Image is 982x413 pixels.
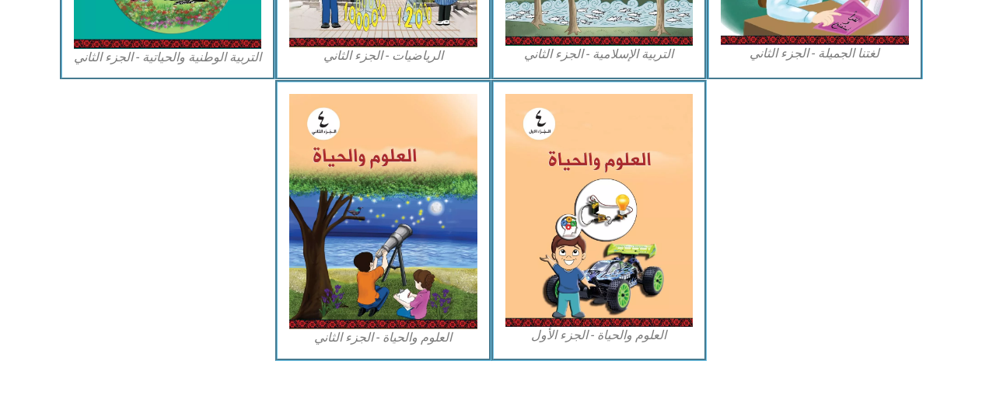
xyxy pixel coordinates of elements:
[721,45,909,62] figcaption: لغتنا الجميلة - الجزء الثاني
[289,329,477,346] figcaption: العلوم والحياة - الجزء الثاني
[505,327,694,344] figcaption: العلوم والحياة - الجزء الأول
[74,49,262,66] figcaption: التربية الوطنية والحياتية - الجزء الثاني
[505,46,694,63] figcaption: التربية الإسلامية - الجزء الثاني
[289,47,477,64] figcaption: الرياضيات - الجزء الثاني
